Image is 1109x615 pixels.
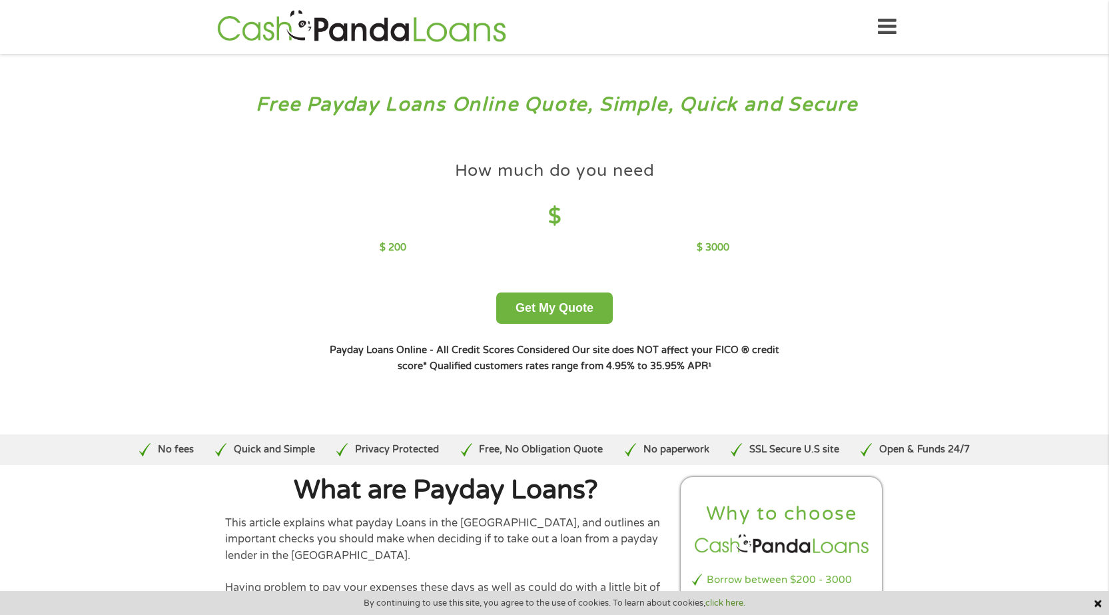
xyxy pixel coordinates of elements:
strong: Qualified customers rates range from 4.95% to 35.95% APR¹ [430,360,711,372]
p: No fees [158,442,194,457]
h3: Free Payday Loans Online Quote, Simple, Quick and Secure [39,93,1071,117]
p: Privacy Protected [355,442,439,457]
p: SSL Secure U.S site [749,442,839,457]
h4: $ [380,203,729,231]
img: GetLoanNow Logo [213,8,510,46]
span: By continuing to use this site, you agree to the use of cookies. To learn about cookies, [364,598,745,608]
p: This article explains what payday Loans in the [GEOGRAPHIC_DATA], and outlines an important check... [225,515,667,564]
button: Get My Quote [496,293,613,324]
p: $ 200 [380,241,406,255]
li: Borrow between $200 - 3000 [692,572,872,588]
h4: How much do you need [455,160,655,182]
strong: Our site does NOT affect your FICO ® credit score* [398,344,779,372]
p: Having problem to pay your expenses these days as well as could do with a little bit of cash to l... [225,580,667,612]
p: $ 3000 [697,241,729,255]
p: Open & Funds 24/7 [879,442,970,457]
p: Free, No Obligation Quote [479,442,603,457]
p: No paperwork [643,442,709,457]
a: click here. [705,598,745,608]
h1: What are Payday Loans? [225,477,667,504]
strong: Payday Loans Online - All Credit Scores Considered [330,344,569,356]
p: Quick and Simple [234,442,315,457]
h2: Why to choose [692,502,872,526]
